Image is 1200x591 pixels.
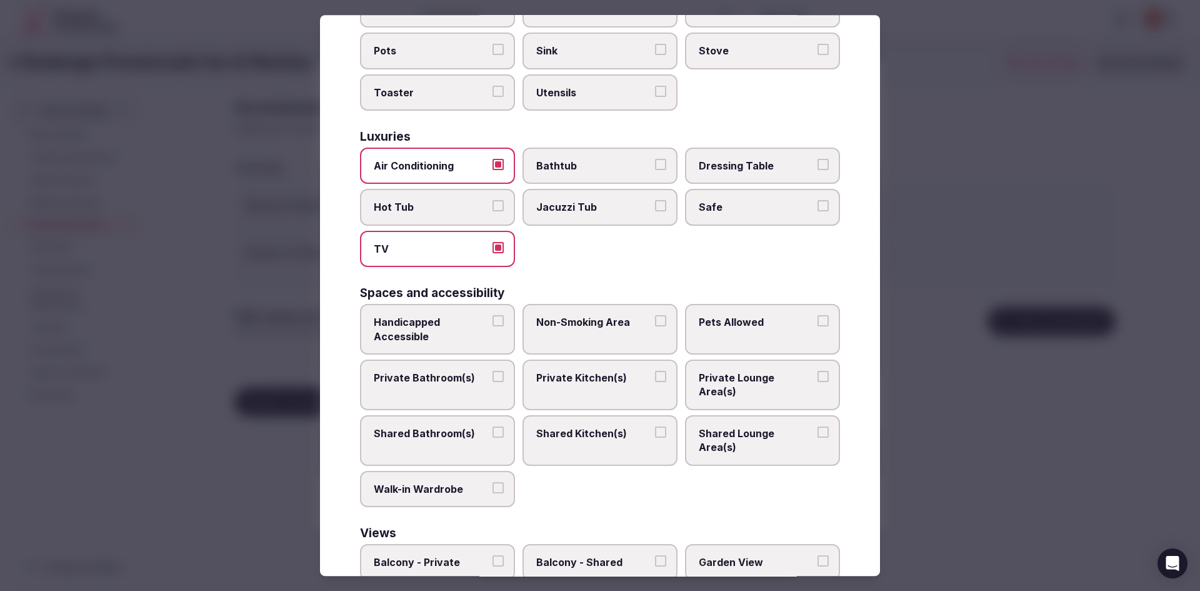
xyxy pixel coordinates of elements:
button: TV [492,242,504,253]
span: Jacuzzi Tub [536,201,651,215]
span: Dressing Table [699,159,814,173]
h3: Spaces and accessibility [360,287,504,299]
span: Pets Allowed [699,315,814,329]
button: Safe [817,201,829,212]
button: Dressing Table [817,159,829,170]
span: Hot Tub [374,201,489,215]
button: Bathtub [655,159,666,170]
span: Toaster [374,86,489,99]
span: Handicapped Accessible [374,315,489,343]
span: Air Conditioning [374,159,489,173]
button: Non-Smoking Area [655,315,666,326]
button: Toaster [492,86,504,97]
span: Utensils [536,86,651,99]
span: Shared Lounge Area(s) [699,427,814,455]
button: Hot Tub [492,201,504,212]
h3: Luxuries [360,131,411,143]
span: Private Lounge Area(s) [699,371,814,399]
span: Private Kitchen(s) [536,371,651,385]
span: Bathtub [536,159,651,173]
span: Garden View [699,555,814,569]
span: Sink [536,44,651,58]
button: Walk-in Wardrobe [492,482,504,493]
button: Balcony - Private [492,555,504,567]
button: Pots [492,44,504,55]
button: Shared Kitchen(s) [655,427,666,438]
span: Walk-in Wardrobe [374,482,489,496]
button: Shared Lounge Area(s) [817,427,829,438]
button: Handicapped Accessible [492,315,504,326]
button: Private Kitchen(s) [655,371,666,382]
button: Utensils [655,86,666,97]
button: Sink [655,44,666,55]
button: Air Conditioning [492,159,504,170]
button: Shared Bathroom(s) [492,427,504,438]
button: Pets Allowed [817,315,829,326]
span: Balcony - Shared [536,555,651,569]
button: Private Bathroom(s) [492,371,504,382]
button: Garden View [817,555,829,567]
span: Shared Bathroom(s) [374,427,489,440]
span: TV [374,242,489,256]
span: Balcony - Private [374,555,489,569]
h3: Views [360,527,396,539]
button: Stove [817,44,829,55]
span: Private Bathroom(s) [374,371,489,385]
span: Shared Kitchen(s) [536,427,651,440]
button: Balcony - Shared [655,555,666,567]
span: Safe [699,201,814,215]
span: Stove [699,44,814,58]
span: Pots [374,44,489,58]
button: Private Lounge Area(s) [817,371,829,382]
button: Jacuzzi Tub [655,201,666,212]
span: Non-Smoking Area [536,315,651,329]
